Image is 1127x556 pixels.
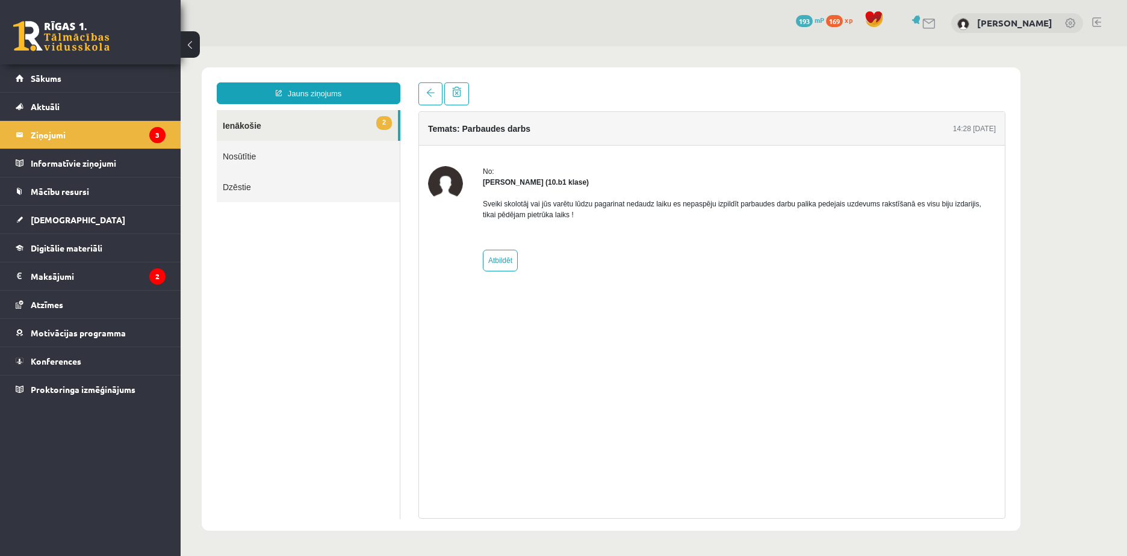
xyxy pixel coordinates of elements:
[845,15,852,25] span: xp
[826,15,858,25] a: 169 xp
[796,15,813,27] span: 193
[36,94,219,125] a: Nosūtītie
[16,234,166,262] a: Digitālie materiāli
[247,120,282,155] img: Martins Birkmanis
[31,327,126,338] span: Motivācijas programma
[815,15,824,25] span: mP
[16,375,166,403] a: Proktoringa izmēģinājums
[31,101,60,112] span: Aktuāli
[16,64,166,92] a: Sākums
[16,347,166,375] a: Konferences
[31,262,166,290] legend: Maksājumi
[149,268,166,285] i: 2
[16,178,166,205] a: Mācību resursi
[16,291,166,318] a: Atzīmes
[31,186,89,197] span: Mācību resursi
[149,127,166,143] i: 3
[31,356,81,366] span: Konferences
[31,121,166,149] legend: Ziņojumi
[36,36,220,58] a: Jauns ziņojums
[16,121,166,149] a: Ziņojumi3
[31,214,125,225] span: [DEMOGRAPHIC_DATA]
[957,18,969,30] img: Žaklīna Janemane
[16,262,166,290] a: Maksājumi2
[16,149,166,177] a: Informatīvie ziņojumi
[31,73,61,84] span: Sākums
[247,78,350,87] h4: Temats: Parbaudes darbs
[36,125,219,156] a: Dzēstie
[302,120,815,131] div: No:
[302,132,408,140] strong: [PERSON_NAME] (10.b1 klase)
[31,242,102,253] span: Digitālie materiāli
[196,70,211,84] span: 2
[16,206,166,233] a: [DEMOGRAPHIC_DATA]
[13,21,110,51] a: Rīgas 1. Tālmācības vidusskola
[16,93,166,120] a: Aktuāli
[31,149,166,177] legend: Informatīvie ziņojumi
[302,203,337,225] a: Atbildēt
[796,15,824,25] a: 193 mP
[977,17,1052,29] a: [PERSON_NAME]
[772,77,815,88] div: 14:28 [DATE]
[31,384,135,395] span: Proktoringa izmēģinājums
[302,152,815,174] p: Sveiki skolotāj vai jūs varētu lūdzu pagarinat nedaudz laiku es nepaspēju izpildīt parbaudes darb...
[16,319,166,347] a: Motivācijas programma
[826,15,843,27] span: 169
[36,64,217,94] a: 2Ienākošie
[31,299,63,310] span: Atzīmes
